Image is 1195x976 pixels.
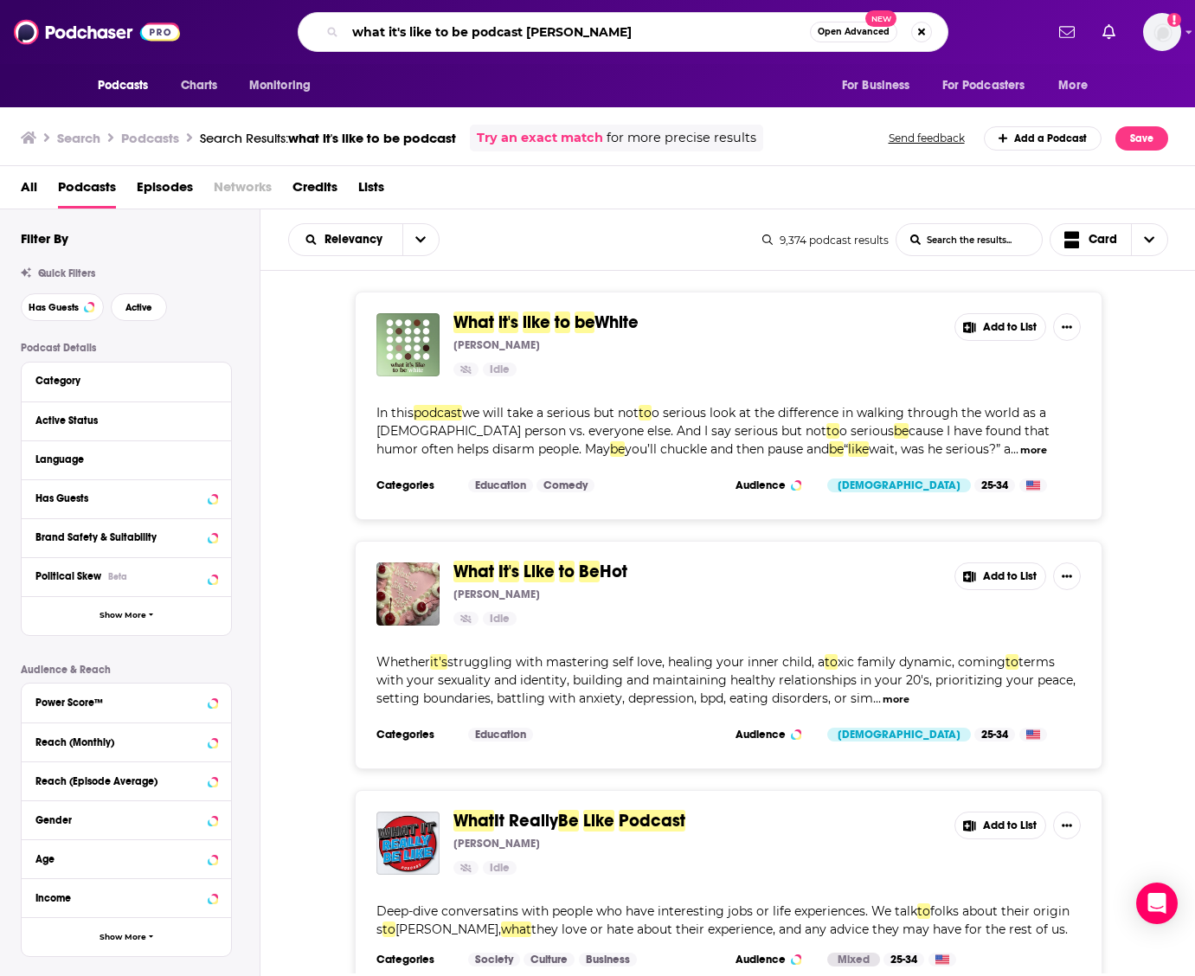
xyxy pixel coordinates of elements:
[35,775,202,787] div: Reach (Episode Average)
[35,453,206,466] div: Language
[842,74,910,98] span: For Business
[494,810,558,832] span: It Really
[21,664,232,676] p: Audience & Reach
[477,128,603,148] a: Try an exact match
[1050,223,1169,256] button: Choose View
[35,697,202,709] div: Power Score™
[288,223,440,256] h2: Choose List sort
[358,173,384,209] span: Lists
[829,441,844,457] span: be
[883,953,924,966] div: 25-34
[483,861,517,875] a: Idle
[376,405,414,421] span: In this
[376,654,430,670] span: Whether
[838,654,1005,670] span: xic family dynamic, coming
[21,230,68,247] h2: Filter By
[1167,13,1181,27] svg: Add a profile image
[984,126,1102,151] a: Add a Podcast
[1136,883,1178,924] div: Open Intercom Messenger
[376,313,440,376] img: What it's like to be White
[583,810,614,832] span: Like
[600,561,627,582] span: Hot
[181,74,218,98] span: Charts
[21,173,37,209] span: All
[865,10,896,27] span: New
[453,837,540,851] p: [PERSON_NAME]
[1115,126,1168,151] button: Save
[38,267,95,279] span: Quick Filters
[35,526,217,548] button: Brand Safety & Suitability
[827,953,880,966] div: Mixed
[14,16,180,48] img: Podchaser - Follow, Share and Rate Podcasts
[625,441,829,457] span: you’ll chuckle and then pause and
[762,234,889,247] div: 9,374 podcast results
[376,812,440,875] img: What It Really Be Like Podcast
[376,903,917,919] span: Deep-dive conversatins with people who have interesting jobs or life experiences. We talk
[382,921,395,937] span: to
[736,953,813,966] h3: Audience
[575,311,594,333] span: be
[289,234,402,246] button: open menu
[214,173,272,209] span: Networks
[35,736,202,748] div: Reach (Monthly)
[810,22,897,42] button: Open AdvancedNew
[974,478,1015,492] div: 25-34
[559,561,575,582] span: to
[555,311,570,333] span: to
[86,69,171,102] button: open menu
[35,769,217,791] button: Reach (Episode Average)
[1053,313,1081,341] button: Show More Button
[827,728,971,742] div: [DEMOGRAPHIC_DATA]
[111,293,167,321] button: Active
[1020,443,1047,458] button: more
[610,441,625,457] span: be
[292,173,337,209] a: Credits
[57,130,100,146] h3: Search
[1143,13,1181,51] button: Show profile menu
[58,173,116,209] span: Podcasts
[483,363,517,376] a: Idle
[1046,69,1109,102] button: open menu
[1095,17,1122,47] a: Show notifications dropdown
[523,311,550,333] span: like
[498,561,519,582] span: It's
[35,730,217,752] button: Reach (Monthly)
[1011,441,1018,457] span: ...
[200,130,456,146] a: Search Results:what it's like to be podcast
[498,311,518,333] span: it's
[883,131,970,145] button: Send feedback
[35,570,101,582] span: Political Skew
[736,728,813,742] h3: Audience
[826,423,839,439] span: to
[883,692,909,707] button: more
[100,611,146,620] span: Show More
[453,313,639,332] a: Whatit'sliketobeWhite
[468,728,533,742] a: Education
[873,690,881,706] span: ...
[35,892,202,904] div: Income
[298,12,948,52] div: Search podcasts, credits, & more...
[121,130,179,146] h3: Podcasts
[917,903,930,919] span: to
[21,293,104,321] button: Has Guests
[170,69,228,102] a: Charts
[468,953,520,966] a: Society
[490,611,510,628] span: Idle
[35,448,217,470] button: Language
[639,405,652,421] span: to
[453,311,494,333] span: What
[376,953,454,966] h3: Categories
[35,492,202,504] div: Has Guests
[21,342,232,354] p: Podcast Details
[954,812,1046,839] button: Add to List
[430,654,447,670] span: it's
[1053,562,1081,590] button: Show More Button
[376,654,1076,706] span: terms with your sexuality and identity, building and maintaining healthy relationships in your 20...
[29,303,79,312] span: Has Guests
[376,562,440,626] a: What It's Like to Be Hot
[619,810,685,832] span: Podcast
[35,886,217,908] button: Income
